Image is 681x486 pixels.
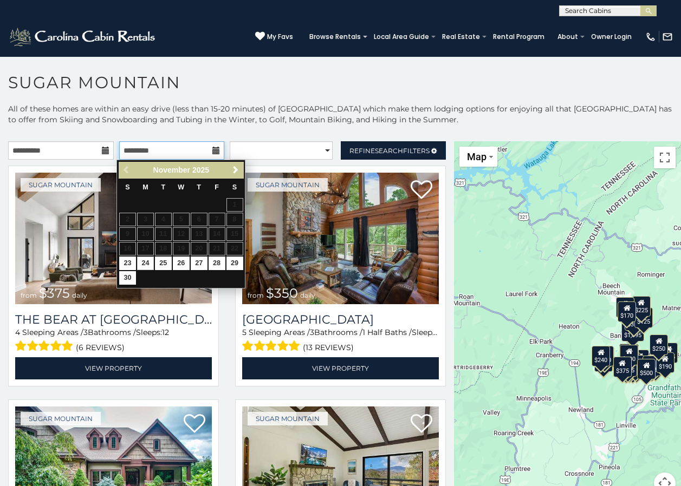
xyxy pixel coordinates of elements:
span: 3 [310,327,314,337]
div: $240 [615,297,634,318]
div: $195 [643,356,661,376]
div: $170 [618,301,636,322]
a: 28 [209,257,225,270]
a: About [552,29,583,44]
span: daily [72,291,87,299]
h3: Grouse Moor Lodge [242,312,439,327]
span: 12 [438,327,445,337]
a: Grouse Moor Lodge from $350 daily [242,173,439,304]
a: 26 [173,257,190,270]
span: from [21,291,37,299]
img: phone-regular-white.png [645,31,656,42]
div: $500 [637,359,656,379]
img: mail-regular-white.png [662,31,673,42]
span: Monday [142,183,148,191]
a: Add to favorites [411,413,432,436]
span: Refine Filters [349,147,430,155]
div: $1,095 [621,321,644,341]
span: Thursday [197,183,201,191]
a: View Property [242,357,439,379]
a: The Bear At Sugar Mountain from $375 daily [15,173,212,304]
a: Sugar Mountain [248,412,328,425]
a: 29 [226,257,243,270]
span: Next [231,166,240,174]
div: $250 [650,334,668,355]
span: Saturday [232,183,237,191]
div: Sleeping Areas / Bathrooms / Sleeps: [15,327,212,354]
img: The Bear At Sugar Mountain [15,173,212,304]
button: Change map style [459,147,497,167]
span: Wednesday [178,183,184,191]
div: Sleeping Areas / Bathrooms / Sleeps: [242,327,439,354]
span: Sunday [125,183,129,191]
span: daily [300,291,315,299]
span: My Favs [267,32,293,42]
div: $125 [634,307,653,328]
div: $300 [620,345,638,365]
a: 23 [119,257,136,270]
div: $200 [631,350,649,370]
a: My Favs [255,31,293,42]
div: $225 [632,296,650,317]
a: 27 [191,257,207,270]
span: 3 [83,327,88,337]
div: $240 [592,346,610,366]
a: Local Area Guide [368,29,434,44]
img: Grouse Moor Lodge [242,173,439,304]
span: (13 reviews) [303,340,354,354]
a: [GEOGRAPHIC_DATA] [242,312,439,327]
span: November [153,166,190,174]
a: Sugar Mountain [21,178,101,192]
a: Add to favorites [411,179,432,202]
a: Add to favorites [184,413,205,436]
div: $190 [619,344,638,364]
span: 4 [15,327,20,337]
a: 30 [119,271,136,285]
span: Tuesday [161,183,166,191]
span: Map [467,151,487,162]
a: View Property [15,357,212,379]
span: 2025 [192,166,209,174]
a: 24 [137,257,154,270]
span: Search [375,147,403,155]
a: Rental Program [488,29,550,44]
a: The Bear At [GEOGRAPHIC_DATA] [15,312,212,327]
a: RefineSearchFilters [341,141,446,160]
span: $375 [39,285,70,301]
span: 12 [162,327,169,337]
div: $375 [613,357,631,377]
div: $265 [620,344,639,364]
span: 1 Half Baths / [362,327,412,337]
button: Toggle fullscreen view [654,147,676,168]
a: Real Estate [437,29,485,44]
img: White-1-2.png [8,26,158,48]
h3: The Bear At Sugar Mountain [15,312,212,327]
div: $155 [659,343,678,363]
span: (6 reviews) [76,340,125,354]
span: Friday [215,183,219,191]
span: from [248,291,264,299]
a: Sugar Mountain [248,178,328,192]
a: Browse Rentals [304,29,366,44]
div: $190 [656,352,674,373]
span: $350 [266,285,298,301]
span: 5 [242,327,247,337]
a: Sugar Mountain [21,412,101,425]
a: Owner Login [586,29,637,44]
a: Next [229,163,242,177]
a: 25 [155,257,172,270]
